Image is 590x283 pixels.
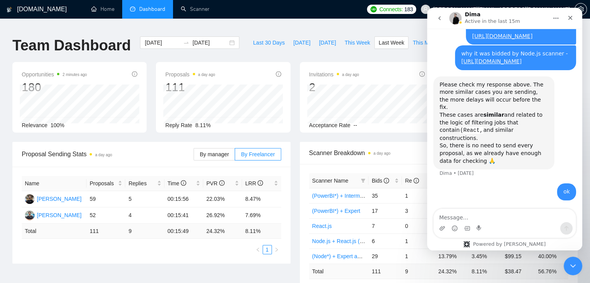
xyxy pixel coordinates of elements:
span: Acceptance Rate [309,122,351,128]
li: Next Page [272,245,281,254]
span: Opportunities [22,70,87,79]
div: 180 [22,80,87,95]
td: Total [22,224,87,239]
td: 13.79% [435,248,469,264]
td: 6 [369,233,402,248]
time: a day ago [198,72,215,77]
th: Name [22,176,87,191]
td: 35 [369,188,402,203]
img: TS [25,211,35,220]
td: 1 [402,188,435,203]
span: info-circle [132,71,137,77]
span: By manager [200,151,229,157]
span: info-circle [419,71,425,77]
td: 8.11 % [469,264,502,279]
a: React.js [312,223,332,229]
td: 5 [125,191,164,207]
td: 56.76 % [535,264,568,279]
time: a day ago [95,153,112,157]
span: 183 [404,5,413,14]
span: Bids [372,178,389,184]
span: [DATE] [319,38,336,47]
td: 111 [369,264,402,279]
li: Previous Page [253,245,263,254]
span: Proposals [90,179,116,188]
td: 3 [402,203,435,218]
span: filter [359,175,367,186]
span: This Week [344,38,370,47]
li: 1 [263,245,272,254]
td: 111 [87,224,125,239]
span: Re [405,178,419,184]
span: setting [575,6,587,12]
button: right [272,245,281,254]
span: info-circle [181,180,186,186]
span: right [274,247,279,252]
span: Invitations [309,70,359,79]
span: left [256,247,260,252]
span: info-circle [258,180,263,186]
a: Node.js + React.js (Entry + Intermediate) [312,238,411,244]
td: 29 [369,248,402,264]
time: 2 minutes ago [62,72,87,77]
span: Last Week [379,38,404,47]
td: 3.45% [469,248,502,264]
span: Proposal Sending Stats [22,149,194,159]
a: 1 [263,245,272,254]
span: LRR [245,180,263,186]
span: filter [361,178,365,183]
time: a day ago [342,72,359,77]
td: 7.69% [242,207,281,224]
a: searchScanner [181,6,209,12]
span: This Month [413,38,439,47]
span: user [423,7,428,12]
input: Start date [145,38,180,47]
td: 24.32 % [435,264,469,279]
span: 100% [50,122,64,128]
button: This Month [408,36,444,49]
img: logo [7,3,12,16]
span: info-circle [384,178,389,183]
div: [PERSON_NAME] [37,195,81,203]
span: Scanner Name [312,178,348,184]
iframe: To enrich screen reader interactions, please activate Accessibility in Grammarly extension settings [564,257,582,275]
button: left [253,245,263,254]
td: 52 [87,207,125,224]
td: 00:15:49 [164,224,203,239]
a: (PowerBI*) + Intermediate [312,193,375,199]
span: Dashboard [139,6,165,12]
span: swap-right [183,40,189,46]
button: [DATE] [315,36,340,49]
td: 7 [369,218,402,233]
span: info-circle [276,71,281,77]
span: Replies [128,179,155,188]
span: PVR [206,180,225,186]
td: 0 [402,218,435,233]
td: 9 [402,264,435,279]
span: info-circle [219,180,225,186]
td: 59 [87,191,125,207]
span: Reply Rate [165,122,192,128]
a: MJ[PERSON_NAME] [25,195,81,202]
td: 17 [369,203,402,218]
button: [DATE] [289,36,315,49]
span: 8.11% [196,122,211,128]
td: 8.47% [242,191,281,207]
